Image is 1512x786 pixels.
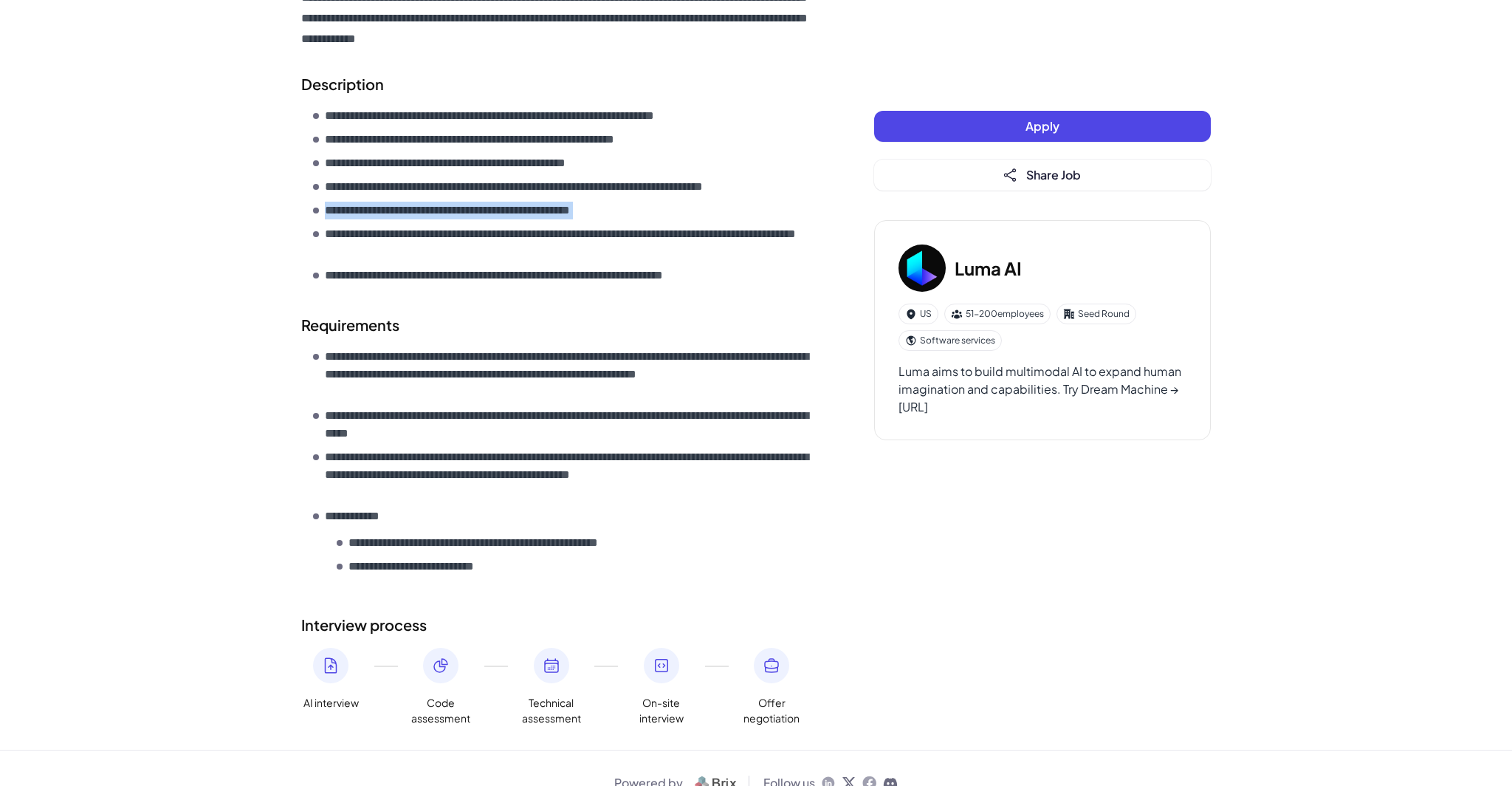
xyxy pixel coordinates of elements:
span: AI interview [303,695,359,711]
span: Offer negotiation [742,695,801,726]
h3: Luma AI [955,255,1022,281]
span: Code assessment [411,695,470,726]
button: Share Job [874,160,1211,191]
div: Luma aims to build multimodal AI to expand human imagination and capabilities. Try Dream Machine ... [898,363,1186,416]
h2: Description [301,73,815,95]
h2: Interview process [301,614,815,636]
div: Seed Round [1056,304,1136,324]
div: Software services [898,330,1002,351]
span: On-site interview [632,695,691,726]
div: US [898,304,938,324]
img: Lu [898,245,946,292]
span: Technical assessment [522,695,581,726]
button: Apply [874,111,1211,142]
span: Share Job [1026,167,1081,182]
div: 51-200 employees [944,304,1051,324]
span: Apply [1025,118,1059,134]
h2: Requirements [301,314,815,336]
